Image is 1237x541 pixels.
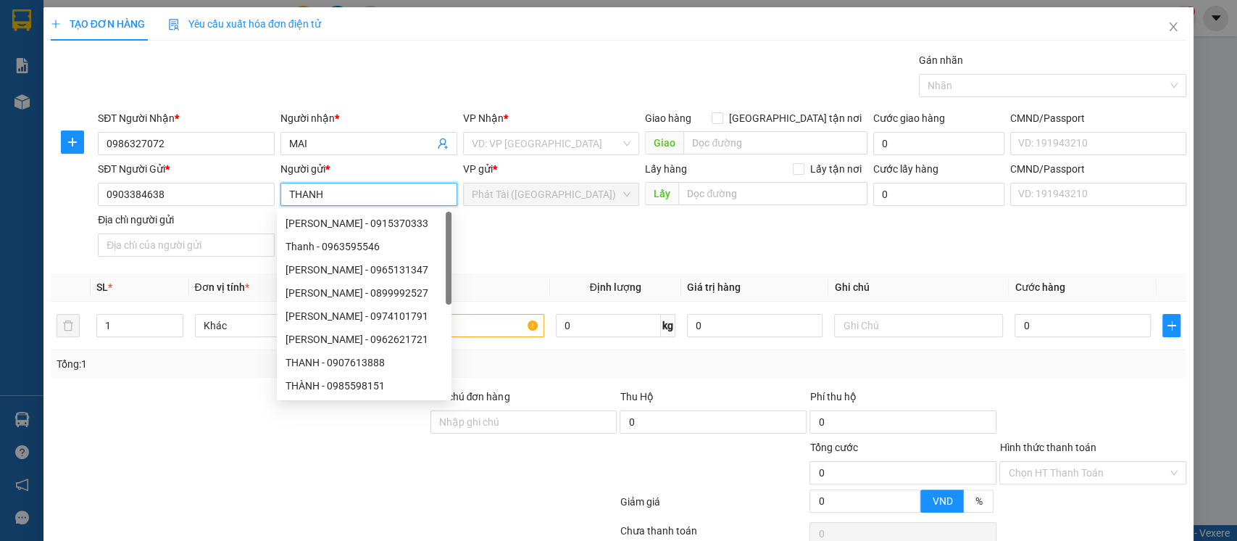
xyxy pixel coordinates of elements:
[828,273,1009,302] th: Ghi chú
[277,374,451,397] div: THÀNH - 0985598151
[999,442,1096,453] label: Hình thức thanh toán
[430,410,617,434] input: Ghi chú đơn hàng
[57,356,478,372] div: Tổng: 1
[98,161,275,177] div: SĐT Người Gửi
[873,112,945,124] label: Cước giao hàng
[437,138,449,149] span: user-add
[286,378,443,394] div: THÀNH - 0985598151
[661,314,675,337] span: kg
[873,132,1004,155] input: Cước giao hàng
[57,314,80,337] button: delete
[168,19,180,30] img: icon
[1162,314,1180,337] button: plus
[280,161,457,177] div: Người gửi
[932,495,952,507] span: VND
[645,182,678,205] span: Lấy
[277,351,451,374] div: THANH - 0907613888
[430,391,510,402] label: Ghi chú đơn hàng
[472,183,631,205] span: Phát Tài (Quận 5)
[873,183,1004,206] input: Cước lấy hàng
[286,285,443,301] div: [PERSON_NAME] - 0899992527
[873,163,938,175] label: Cước lấy hàng
[61,131,84,154] button: plus
[168,18,321,30] span: Yêu cầu xuất hóa đơn điện tử
[277,235,451,258] div: Thanh - 0963595546
[286,215,443,231] div: [PERSON_NAME] - 0915370333
[195,281,249,293] span: Đơn vị tính
[723,110,867,126] span: [GEOGRAPHIC_DATA] tận nơi
[51,19,61,29] span: plus
[204,315,355,336] span: Khác
[645,163,687,175] span: Lấy hàng
[277,305,451,328] div: TRẦN CÔNG THÀNH - 0974101791
[286,308,443,324] div: [PERSON_NAME] - 0974101791
[590,281,641,293] span: Định lượng
[975,495,982,507] span: %
[1010,161,1187,177] div: CMND/Passport
[98,234,275,257] input: Địa chỉ của người gửi
[62,136,83,148] span: plus
[809,442,857,453] span: Tổng cước
[687,314,823,337] input: 0
[834,314,1003,337] input: Ghi Chú
[809,389,996,410] div: Phí thu hộ
[619,494,809,519] div: Giảm giá
[96,281,108,293] span: SL
[645,112,691,124] span: Giao hàng
[277,212,451,235] div: Nguyễn Hoàng Thanh Thảo - 0915370333
[1163,320,1180,331] span: plus
[687,281,741,293] span: Giá trị hàng
[277,281,451,305] div: HUỲNH THANH TUẤN - 0899992527
[1015,281,1065,293] span: Cước hàng
[375,314,544,337] input: VD: Bàn, Ghế
[286,262,443,278] div: [PERSON_NAME] - 0965131347
[286,239,443,255] div: Thanh - 0963595546
[683,131,867,154] input: Dọc đường
[1153,7,1194,48] button: Close
[1010,110,1187,126] div: CMND/Passport
[463,112,504,124] span: VP Nhận
[98,110,275,126] div: SĐT Người Nhận
[645,131,683,154] span: Giao
[463,161,640,177] div: VP gửi
[678,182,867,205] input: Dọc đường
[286,331,443,347] div: [PERSON_NAME] - 0962621721
[51,18,145,30] span: TẠO ĐƠN HÀNG
[277,258,451,281] div: Phạm Thanh Lai - 0965131347
[280,110,457,126] div: Người nhận
[277,328,451,351] div: THANH HỒNG - 0962621721
[919,54,963,66] label: Gán nhãn
[1167,21,1179,33] span: close
[804,161,867,177] span: Lấy tận nơi
[98,212,275,228] div: Địa chỉ người gửi
[620,391,653,402] span: Thu Hộ
[286,355,443,371] div: THANH - 0907613888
